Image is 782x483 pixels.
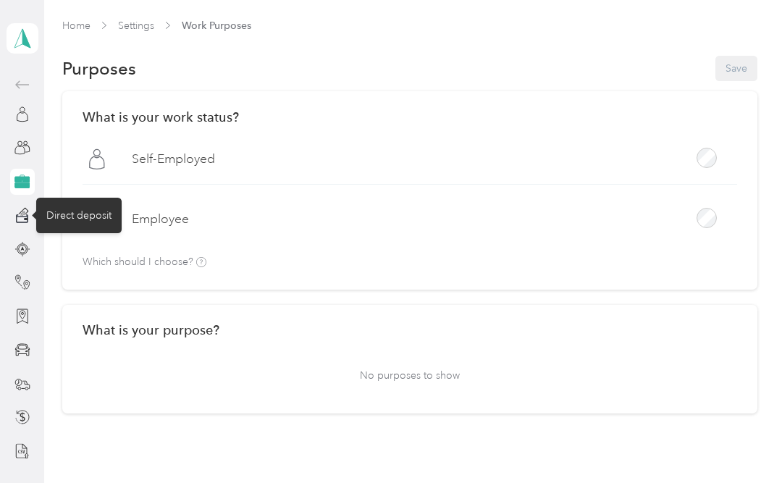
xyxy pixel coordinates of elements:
h2: What is your work status? [83,109,737,125]
iframe: Everlance-gr Chat Button Frame [701,402,782,483]
a: Home [62,20,91,32]
div: Direct deposit [36,198,122,233]
h2: What is your purpose? [83,322,737,337]
span: Work Purposes [182,18,251,33]
p: Which should I choose? [83,257,206,268]
p: No purposes to show [83,358,737,393]
label: Employee [132,210,189,228]
label: Self-Employed [132,150,215,168]
h1: Purposes [62,61,136,76]
a: Settings [118,20,154,32]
